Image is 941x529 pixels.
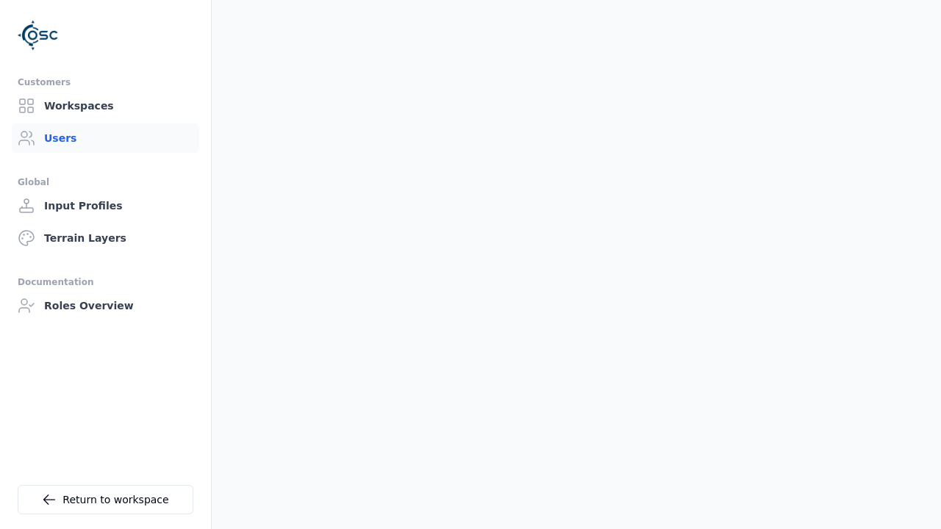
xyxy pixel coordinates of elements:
[12,91,199,120] a: Workspaces
[18,485,193,514] a: Return to workspace
[12,191,199,220] a: Input Profiles
[12,123,199,153] a: Users
[18,15,59,56] img: Logo
[12,291,199,320] a: Roles Overview
[18,273,193,291] div: Documentation
[18,173,193,191] div: Global
[12,223,199,253] a: Terrain Layers
[18,73,193,91] div: Customers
